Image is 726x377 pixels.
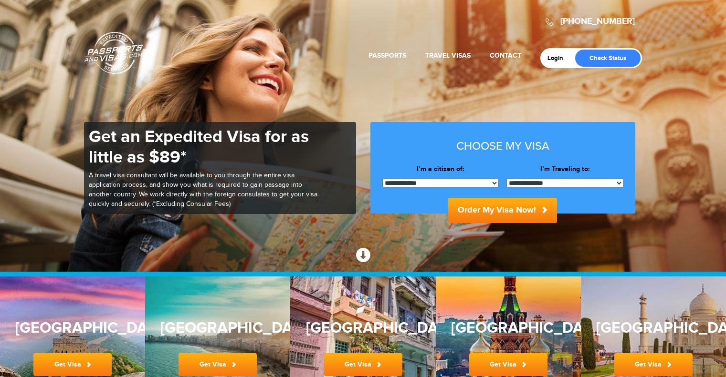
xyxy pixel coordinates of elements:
[306,320,421,336] h3: [GEOGRAPHIC_DATA]
[89,171,318,209] p: A travel visa consultant will be available to you through the entire visa application process, an...
[425,51,471,60] a: Travel Visas
[33,353,112,376] a: Get Visa
[89,127,318,168] h1: Get an Expedited Visa for as little as $89*
[547,54,570,62] a: Login
[506,164,623,174] label: I’m Traveling to:
[451,320,566,336] h3: [GEOGRAPHIC_DATA]
[469,353,547,376] a: Get Visa
[84,31,152,74] a: Passports & [DOMAIN_NAME]
[179,353,257,376] a: Get Visa
[368,51,406,60] a: Passports
[596,320,711,336] h3: [GEOGRAPHIC_DATA]
[382,164,499,174] label: I’m a citizen of:
[160,320,275,336] h3: [GEOGRAPHIC_DATA]
[448,198,557,223] button: Order My Visa Now!
[614,353,693,376] a: Get Visa
[15,320,130,336] h3: [GEOGRAPHIC_DATA]
[560,16,635,27] a: [PHONE_NUMBER]
[575,50,641,67] a: Check Status
[382,140,623,153] h3: Choose my visa
[324,353,402,376] a: Get Visa
[490,51,521,60] a: Contact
